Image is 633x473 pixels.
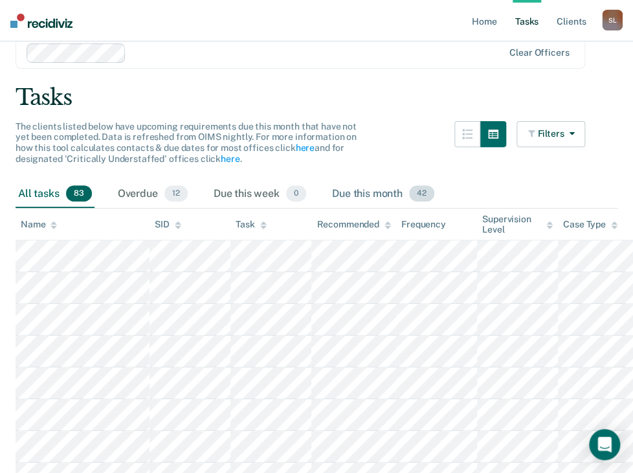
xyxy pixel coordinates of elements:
[236,219,266,230] div: Task
[115,180,190,209] div: Overdue12
[16,121,357,164] span: The clients listed below have upcoming requirements due this month that have not yet been complet...
[16,180,94,209] div: All tasks83
[516,121,585,147] button: Filters
[602,10,623,30] div: S L
[211,180,309,209] div: Due this week0
[563,219,617,230] div: Case Type
[16,84,617,111] div: Tasks
[401,219,446,230] div: Frequency
[602,10,623,30] button: SL
[221,154,239,164] a: here
[589,429,620,460] div: Open Intercom Messenger
[509,47,569,58] div: Clear officers
[329,180,437,209] div: Due this month42
[21,219,57,230] div: Name
[286,185,306,202] span: 0
[164,185,188,202] span: 12
[155,219,181,230] div: SID
[295,143,314,153] a: here
[66,185,92,202] span: 83
[10,14,72,28] img: Recidiviz
[316,219,390,230] div: Recommended
[409,185,434,202] span: 42
[482,214,553,236] div: Supervision Level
